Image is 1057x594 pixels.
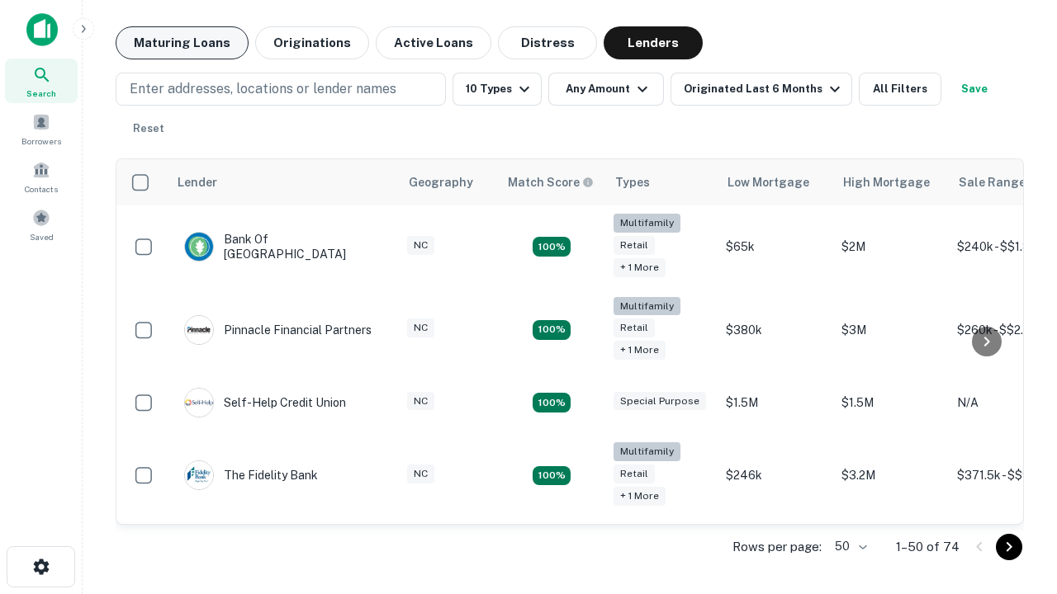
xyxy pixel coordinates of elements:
[604,26,703,59] button: Lenders
[833,434,949,517] td: $3.2M
[184,388,346,417] div: Self-help Credit Union
[614,214,680,233] div: Multifamily
[5,59,78,103] a: Search
[959,172,1026,192] div: Sale Range
[116,26,249,59] button: Maturing Loans
[974,409,1057,488] iframe: Chat Widget
[614,464,655,483] div: Retail
[498,26,597,59] button: Distress
[614,236,655,255] div: Retail
[548,73,664,106] button: Any Amount
[407,464,434,483] div: NC
[255,26,369,59] button: Originations
[26,13,58,46] img: capitalize-icon.png
[533,320,571,340] div: Matching Properties: 17, hasApolloMatch: undefined
[185,461,213,489] img: picture
[5,106,78,151] a: Borrowers
[130,79,396,99] p: Enter addresses, locations or lender names
[605,159,718,205] th: Types
[614,258,666,277] div: + 1 more
[498,159,605,205] th: Capitalize uses an advanced AI algorithm to match your search with the best lender. The match sco...
[185,389,213,417] img: picture
[833,205,949,289] td: $2M
[718,205,833,289] td: $65k
[508,173,594,191] div: Capitalize uses an advanced AI algorithm to match your search with the best lender. The match sco...
[732,537,822,557] p: Rows per page:
[409,172,473,192] div: Geography
[996,534,1022,560] button: Go to next page
[728,172,809,192] div: Low Mortgage
[533,237,571,257] div: Matching Properties: 17, hasApolloMatch: undefined
[453,73,542,106] button: 10 Types
[30,230,54,243] span: Saved
[948,73,1001,106] button: Save your search to get updates of matches that match your search criteria.
[614,442,680,461] div: Multifamily
[184,460,318,490] div: The Fidelity Bank
[399,159,498,205] th: Geography
[185,233,213,261] img: picture
[833,289,949,372] td: $3M
[185,316,213,344] img: picture
[614,487,666,506] div: + 1 more
[615,172,650,192] div: Types
[684,79,845,99] div: Originated Last 6 Months
[116,73,446,106] button: Enter addresses, locations or lender names
[26,87,56,100] span: Search
[843,172,930,192] div: High Mortgage
[533,466,571,486] div: Matching Properties: 10, hasApolloMatch: undefined
[718,434,833,517] td: $246k
[168,159,399,205] th: Lender
[407,236,434,255] div: NC
[896,537,960,557] p: 1–50 of 74
[833,159,949,205] th: High Mortgage
[184,232,382,262] div: Bank Of [GEOGRAPHIC_DATA]
[533,393,571,412] div: Matching Properties: 11, hasApolloMatch: undefined
[122,112,175,145] button: Reset
[614,341,666,360] div: + 1 more
[718,289,833,372] td: $380k
[833,371,949,434] td: $1.5M
[5,202,78,247] a: Saved
[376,26,491,59] button: Active Loans
[614,318,655,337] div: Retail
[508,173,590,191] h6: Match Score
[859,73,941,106] button: All Filters
[828,535,870,559] div: 50
[614,297,680,316] div: Multifamily
[407,318,434,337] div: NC
[407,392,434,411] div: NC
[614,392,706,411] div: Special Purpose
[718,371,833,434] td: $1.5M
[184,315,372,345] div: Pinnacle Financial Partners
[718,159,833,205] th: Low Mortgage
[25,182,58,196] span: Contacts
[5,154,78,199] a: Contacts
[21,134,61,148] span: Borrowers
[178,172,217,192] div: Lender
[671,73,852,106] button: Originated Last 6 Months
